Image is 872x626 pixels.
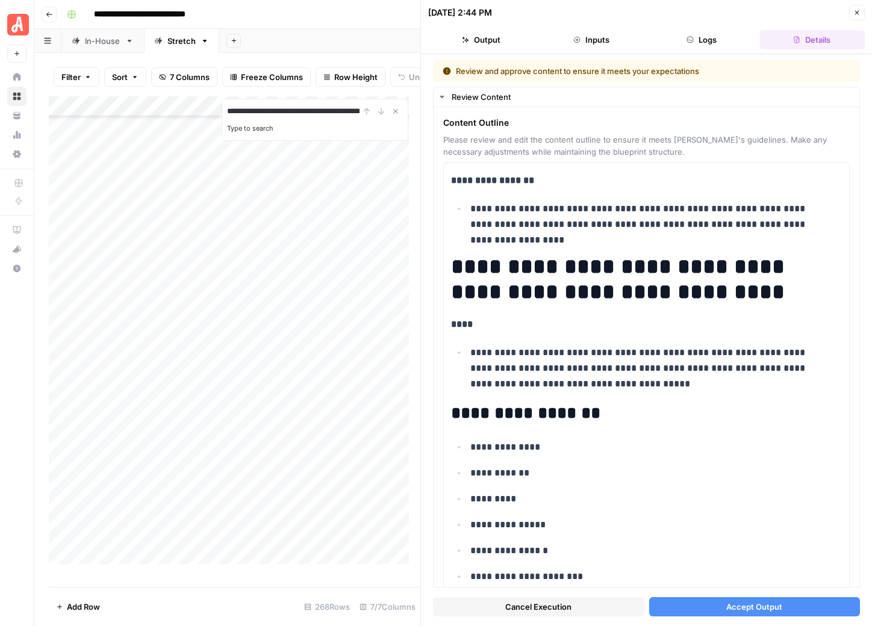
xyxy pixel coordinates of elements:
button: Cancel Execution [433,597,644,616]
a: In-House [61,29,144,53]
span: Sort [112,71,128,83]
div: In-House [85,35,120,47]
a: Settings [7,144,26,164]
span: Please review and edit the content outline to ensure it meets [PERSON_NAME]'s guidelines. Make an... [443,134,850,158]
button: Add Row [49,597,107,616]
span: 7 Columns [170,71,210,83]
a: Usage [7,125,26,144]
img: Angi Logo [7,14,29,36]
button: Workspace: Angi [7,10,26,40]
div: What's new? [8,240,26,258]
button: Inputs [538,30,644,49]
a: Browse [7,87,26,106]
div: [DATE] 2:44 PM [428,7,492,19]
button: Sort [104,67,146,87]
a: Your Data [7,106,26,125]
button: Help + Support [7,259,26,278]
button: Output [428,30,534,49]
div: 7/7 Columns [355,597,420,616]
span: Filter [61,71,81,83]
a: Home [7,67,26,87]
button: Accept Output [649,597,861,616]
span: Freeze Columns [241,71,303,83]
button: Filter [54,67,99,87]
button: Details [759,30,865,49]
span: Add Row [67,601,100,613]
div: 268 Rows [299,597,355,616]
button: Undo [390,67,437,87]
button: Logs [649,30,755,49]
div: Stretch [167,35,196,47]
a: AirOps Academy [7,220,26,240]
span: Accept Output [726,601,782,613]
span: Cancel Execution [505,601,571,613]
a: Stretch [144,29,219,53]
span: Row Height [334,71,378,83]
button: Review Content [434,87,859,107]
button: Freeze Columns [222,67,311,87]
span: Undo [409,71,429,83]
span: Content Outline [443,117,850,129]
button: Close Search [388,104,403,119]
button: 7 Columns [151,67,217,87]
div: Review and approve content to ensure it meets your expectations [443,65,775,77]
button: Row Height [316,67,385,87]
div: Review Content [452,91,852,103]
button: What's new? [7,240,26,259]
label: Type to search [227,124,273,132]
